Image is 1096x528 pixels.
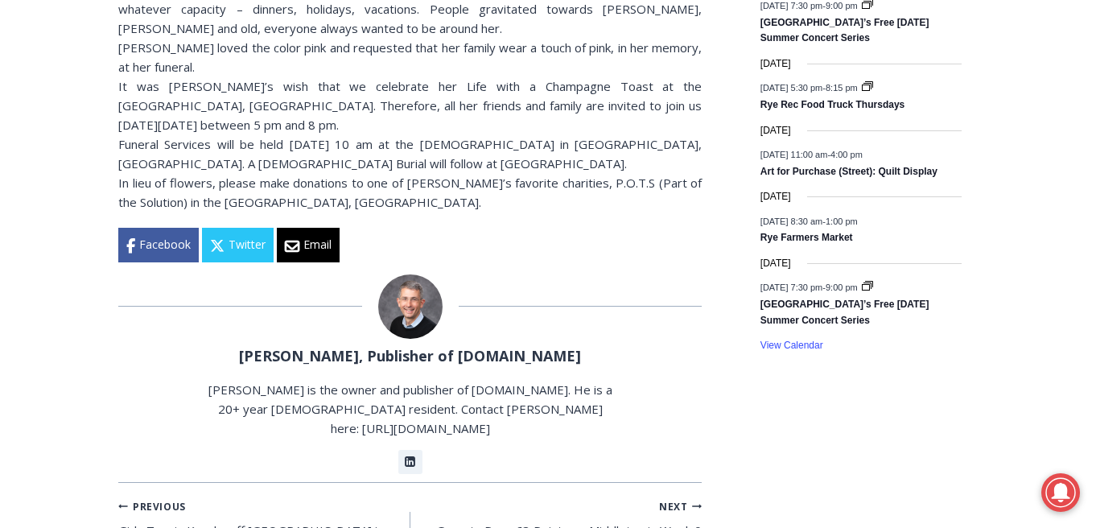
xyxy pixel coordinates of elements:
small: Previous [118,499,186,514]
a: Rye Farmers Market [760,232,853,245]
p: [PERSON_NAME] is the owner and publisher of [DOMAIN_NAME]. He is a 20+ year [DEMOGRAPHIC_DATA] re... [206,380,615,438]
div: Funeral Services will be held [DATE] 10 am at the [DEMOGRAPHIC_DATA] in [GEOGRAPHIC_DATA], [GEOGR... [118,134,702,173]
div: In lieu of flowers, please make donations to one of [PERSON_NAME]’s favorite charities, P.O.T.S (... [118,173,702,212]
time: [DATE] [760,56,791,72]
time: [DATE] [760,256,791,271]
span: [DATE] 5:30 pm [760,83,822,93]
a: Art for Purchase (Street): Quilt Display [760,166,937,179]
div: [PERSON_NAME] loved the color pink and requested that her family wear a touch of pink, in her mem... [118,38,702,76]
a: Twitter [202,228,274,262]
time: - [760,283,860,292]
time: - [760,150,863,159]
a: Rye Rec Food Truck Thursdays [760,99,904,112]
time: [DATE] [760,123,791,138]
span: [DATE] 8:30 am [760,216,822,225]
a: View Calendar [760,340,823,352]
a: [GEOGRAPHIC_DATA]’s Free [DATE] Summer Concert Series [760,299,929,327]
a: [PERSON_NAME], Publisher of [DOMAIN_NAME] [239,346,581,365]
a: Facebook [118,228,199,262]
span: 4:00 pm [830,150,863,159]
span: 1:00 pm [826,216,858,225]
span: 9:00 pm [826,283,858,292]
span: [DATE] 7:30 pm [760,283,822,292]
time: - [760,216,858,225]
a: Email [277,228,340,262]
a: [GEOGRAPHIC_DATA]’s Free [DATE] Summer Concert Series [760,17,929,45]
span: 8:15 pm [826,83,858,93]
time: - [760,83,860,93]
time: [DATE] [760,189,791,204]
div: It was [PERSON_NAME]’s wish that we celebrate her Life with a Champagne Toast at the [GEOGRAPHIC_... [118,76,702,134]
span: [DATE] 11:00 am [760,150,828,159]
small: Next [659,499,702,514]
